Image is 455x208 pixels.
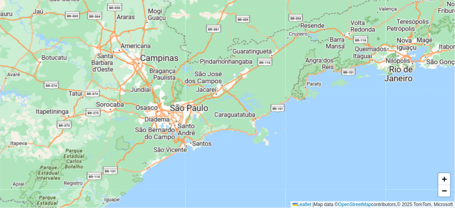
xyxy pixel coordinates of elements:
span: + [442,174,447,184]
a: Zoom out [439,185,450,197]
span: − [442,186,447,195]
span: | [313,202,314,207]
a: Leaflet [293,202,311,207]
div: Map data © contributors,© 2025 TomTom, Microsoft [291,201,455,208]
a: Zoom in [439,173,450,185]
a: OpenStreetMap [338,202,372,207]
